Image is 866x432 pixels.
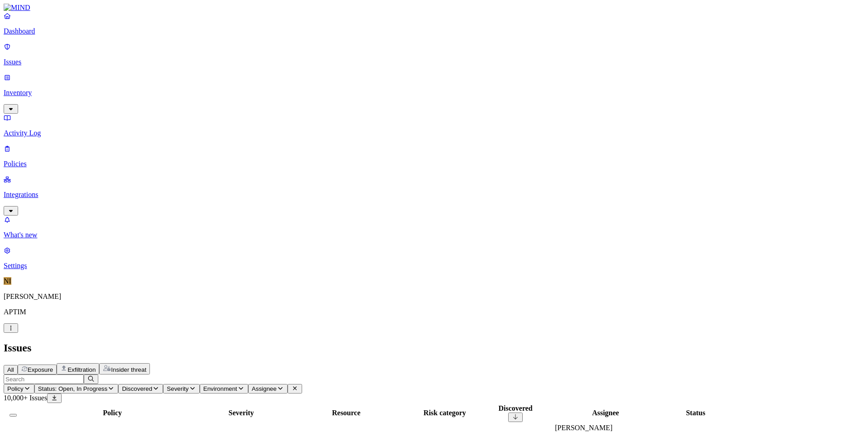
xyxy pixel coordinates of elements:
p: Activity Log [4,129,862,137]
p: Dashboard [4,27,862,35]
span: NI [4,277,11,285]
span: Insider threat [111,366,146,373]
button: Select all [10,414,17,417]
a: Policies [4,144,862,168]
a: Activity Log [4,114,862,137]
span: Environment [203,385,237,392]
div: Assignee [555,409,656,417]
h2: Issues [4,342,862,354]
span: Exfiltration [67,366,96,373]
p: Issues [4,58,862,66]
a: Integrations [4,175,862,214]
div: Discovered [478,404,553,413]
a: MIND [4,4,862,12]
p: Integrations [4,191,862,199]
p: Policies [4,160,862,168]
a: What's new [4,216,862,239]
span: Discovered [122,385,152,392]
div: Severity [203,409,279,417]
p: What's new [4,231,862,239]
span: All [7,366,14,373]
p: Inventory [4,89,862,97]
img: MIND [4,4,30,12]
span: Severity [167,385,188,392]
span: Status: Open, In Progress [38,385,107,392]
p: APTIM [4,308,862,316]
span: Assignee [252,385,277,392]
a: Inventory [4,73,862,112]
div: Resource [281,409,412,417]
a: Dashboard [4,12,862,35]
div: Policy [23,409,202,417]
a: Issues [4,43,862,66]
span: 10,000+ Issues [4,394,47,402]
span: Exposure [28,366,53,373]
input: Search [4,374,84,384]
p: Settings [4,262,862,270]
span: Policy [7,385,24,392]
a: Settings [4,246,862,270]
div: Status [658,409,733,417]
p: [PERSON_NAME] [4,293,862,301]
div: Risk category [414,409,476,417]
